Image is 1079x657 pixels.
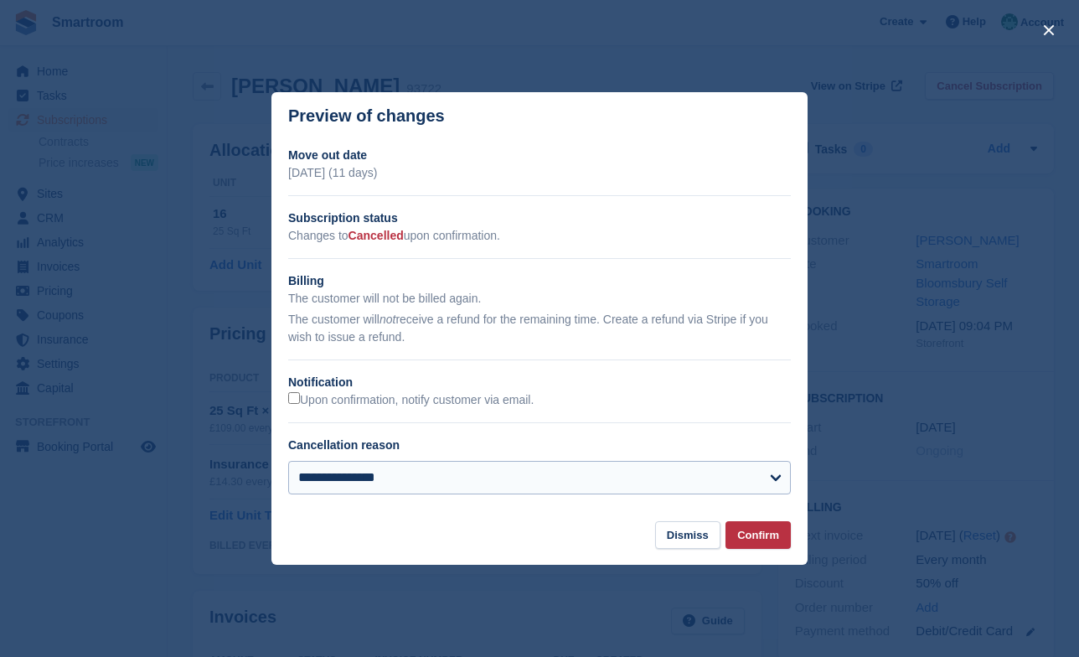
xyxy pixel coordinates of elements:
button: Dismiss [655,521,720,549]
p: The customer will not be billed again. [288,290,791,308]
input: Upon confirmation, notify customer via email. [288,392,300,404]
h2: Notification [288,374,791,391]
p: Preview of changes [288,106,445,126]
label: Cancellation reason [288,438,400,452]
em: not [379,313,395,326]
h2: Subscription status [288,210,791,227]
button: Confirm [725,521,791,549]
h2: Billing [288,272,791,290]
h2: Move out date [288,147,791,164]
p: The customer will receive a refund for the remaining time. Create a refund via Stripe if you wish... [288,311,791,346]
span: Cancelled [348,229,404,242]
p: Changes to upon confirmation. [288,227,791,245]
p: [DATE] (11 days) [288,164,791,182]
label: Upon confirmation, notify customer via email. [288,392,534,408]
button: close [1035,17,1062,44]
